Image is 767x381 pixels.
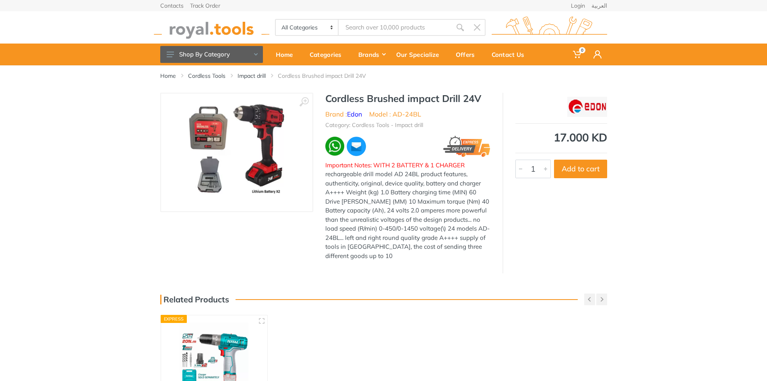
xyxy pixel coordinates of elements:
[391,44,450,65] a: Our Specialize
[515,132,607,143] div: 17.000 KD
[325,161,465,169] span: Important Notes: WITH 2 BATTERY & 1 CHARGER
[160,46,263,63] button: Shop By Category
[571,3,585,8] a: Login
[186,102,287,203] img: Royal Tools - Cordless Brushed impact Drill 24V
[325,109,362,119] li: Brand :
[554,160,607,178] button: Add to cart
[443,136,490,157] img: express.png
[238,72,266,80] a: Impact drill
[347,110,362,118] a: Edon
[579,47,585,53] span: 0
[325,161,490,261] div: rechargeable drill model AD 24BL product features, authenticity, original, device quality, batter...
[161,315,187,323] div: Express
[160,72,607,80] nav: breadcrumb
[492,17,607,39] img: royal.tools Logo
[325,137,344,156] img: wa.webp
[369,109,421,119] li: Model : AD-24BL
[270,46,304,63] div: Home
[325,93,490,104] h1: Cordless Brushed impact Drill 24V
[567,44,588,65] a: 0
[160,295,229,304] h3: Related Products
[160,3,184,8] a: Contacts
[276,20,339,35] select: Category
[486,44,535,65] a: Contact Us
[391,46,450,63] div: Our Specialize
[270,44,304,65] a: Home
[450,46,486,63] div: Offers
[450,44,486,65] a: Offers
[278,72,378,80] li: Cordless Brushed impact Drill 24V
[567,97,607,117] img: Edon
[160,72,176,80] a: Home
[346,136,367,157] img: ma.webp
[486,46,535,63] div: Contact Us
[325,121,423,129] li: Category: Cordless Tools - Impact drill
[154,17,269,39] img: royal.tools Logo
[304,46,353,63] div: Categories
[304,44,353,65] a: Categories
[339,19,451,36] input: Site search
[190,3,220,8] a: Track Order
[353,46,391,63] div: Brands
[188,72,225,80] a: Cordless Tools
[591,3,607,8] a: العربية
